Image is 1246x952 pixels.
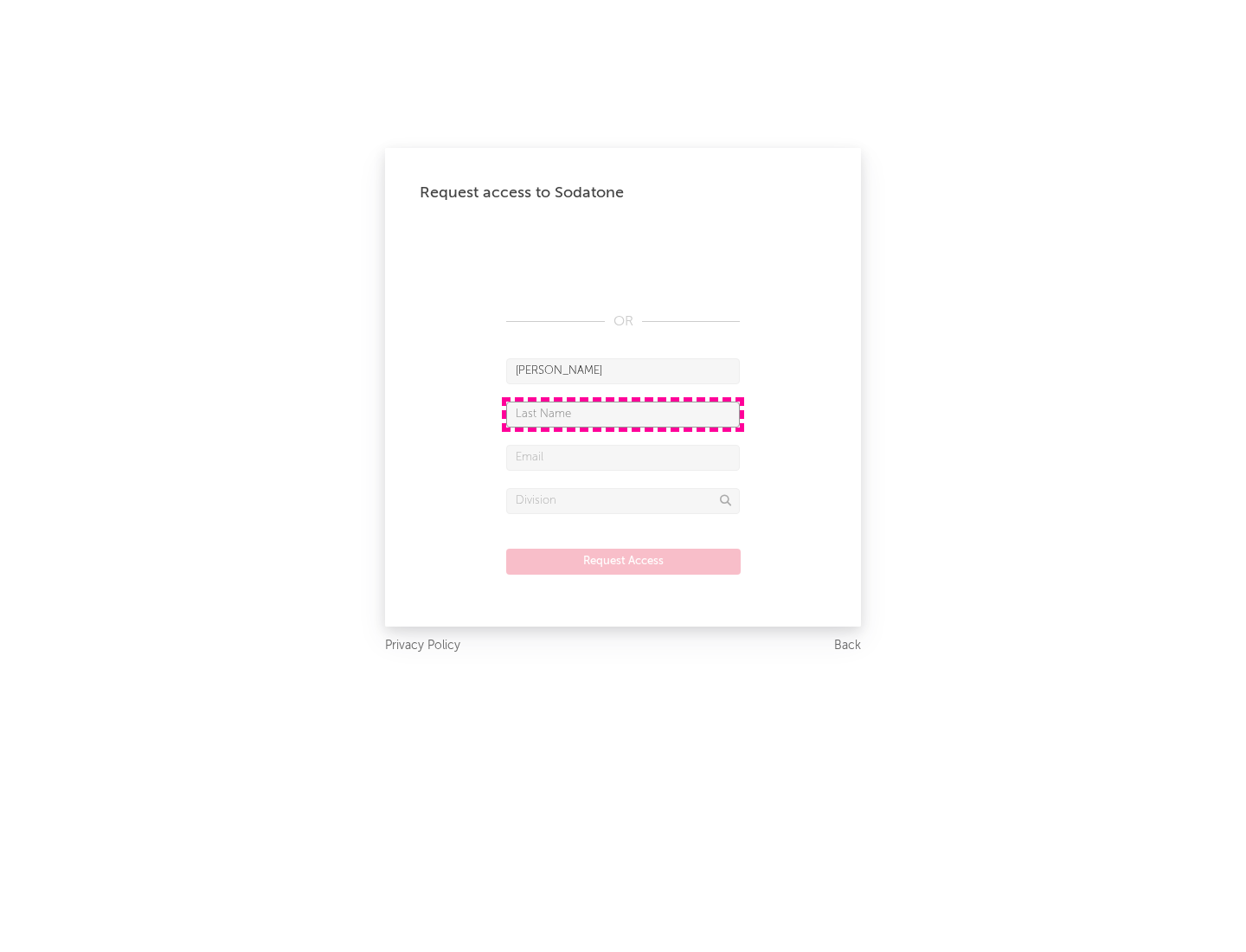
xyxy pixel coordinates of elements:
button: Request Access [506,549,741,575]
input: First Name [506,358,740,384]
input: Division [506,488,740,514]
input: Last Name [506,402,740,428]
input: Email [506,445,740,471]
a: Privacy Policy [385,635,460,657]
div: Request access to Sodatone [420,183,826,203]
a: Back [834,635,861,657]
div: OR [506,312,740,332]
